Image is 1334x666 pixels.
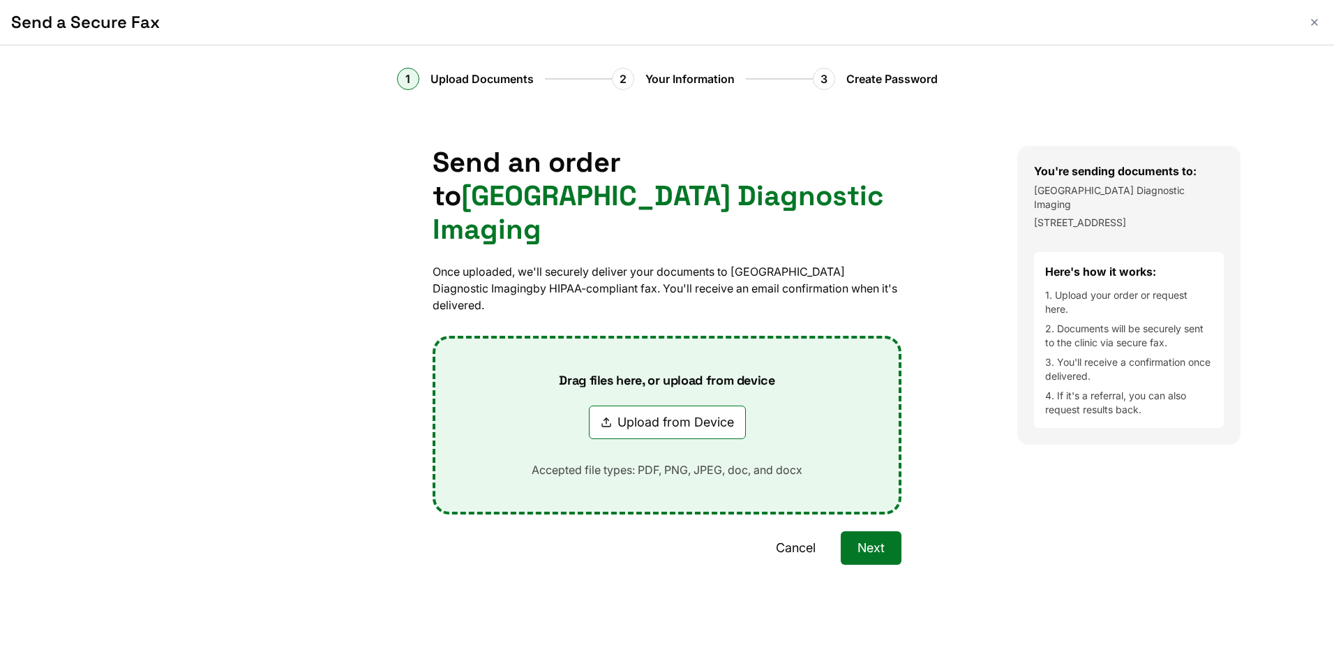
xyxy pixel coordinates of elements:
[1045,389,1213,417] li: 4. If it's a referral, you can also request results back.
[612,68,634,90] div: 2
[11,11,1295,34] h1: Send a Secure Fax
[433,178,883,247] span: [GEOGRAPHIC_DATA] Diagnostic Imaging
[1045,288,1213,316] li: 1. Upload your order or request here.
[509,461,825,478] p: Accepted file types: PDF, PNG, JPEG, doc, and docx
[813,68,835,90] div: 3
[433,146,901,246] h1: Send an order to
[1045,355,1213,383] li: 3. You'll receive a confirmation once delivered.
[589,406,746,439] button: Upload from Device
[1306,14,1323,31] button: Close
[430,71,534,87] span: Upload Documents
[537,372,797,389] p: Drag files here, or upload from device
[1034,216,1224,230] p: [STREET_ADDRESS]
[1045,263,1213,280] h4: Here's how it works:
[846,71,938,87] span: Create Password
[645,71,735,87] span: Your Information
[433,263,901,313] p: Once uploaded, we'll securely deliver your documents to [GEOGRAPHIC_DATA] Diagnostic Imaging by H...
[759,531,832,565] button: Cancel
[1034,184,1224,212] p: [GEOGRAPHIC_DATA] Diagnostic Imaging
[841,531,901,565] button: Next
[1045,322,1213,350] li: 2. Documents will be securely sent to the clinic via secure fax.
[397,68,419,90] div: 1
[1034,163,1224,179] h3: You're sending documents to:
